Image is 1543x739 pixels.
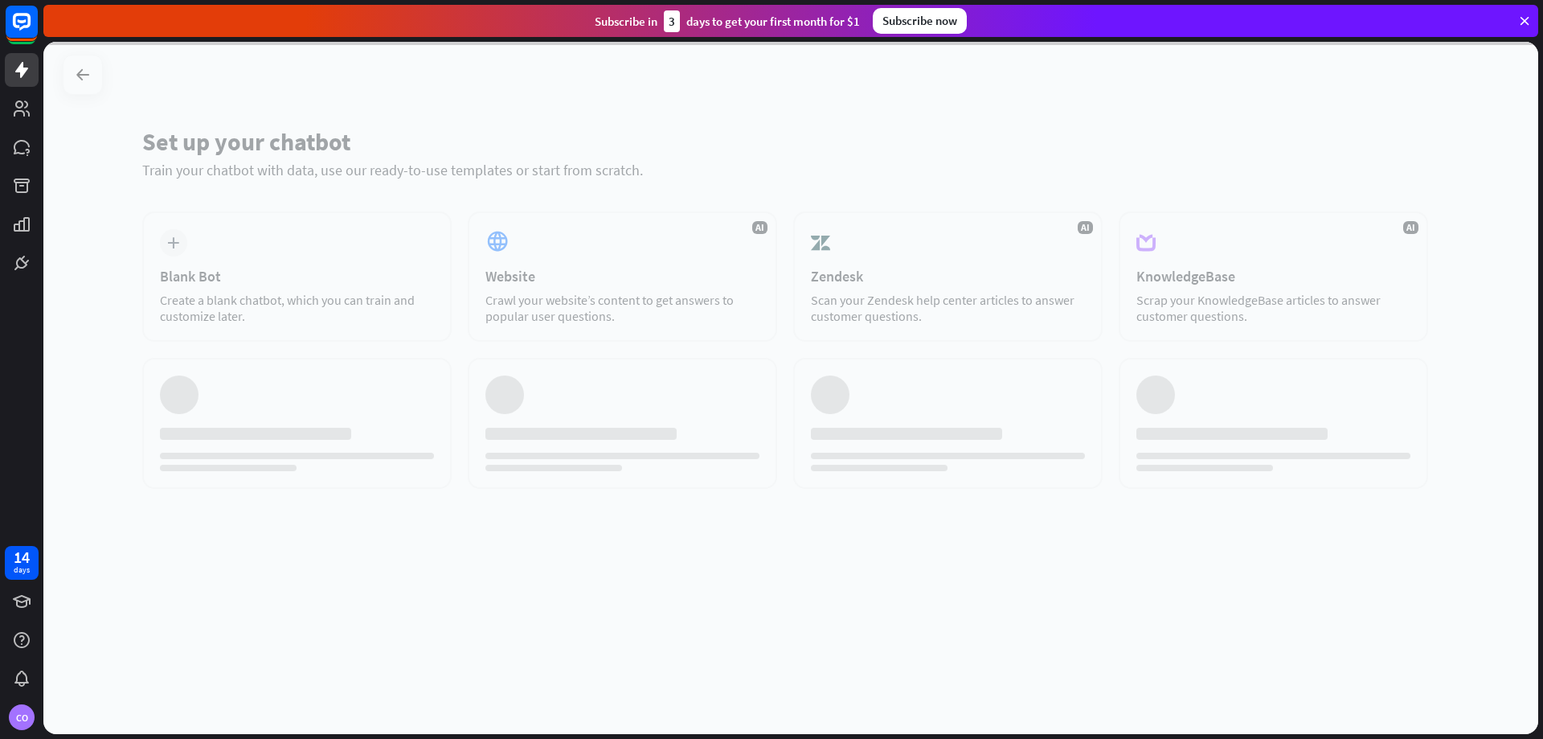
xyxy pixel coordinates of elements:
[14,550,30,565] div: 14
[9,704,35,730] div: CO
[873,8,967,34] div: Subscribe now
[14,565,30,576] div: days
[595,10,860,32] div: Subscribe in days to get your first month for $1
[664,10,680,32] div: 3
[5,546,39,580] a: 14 days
